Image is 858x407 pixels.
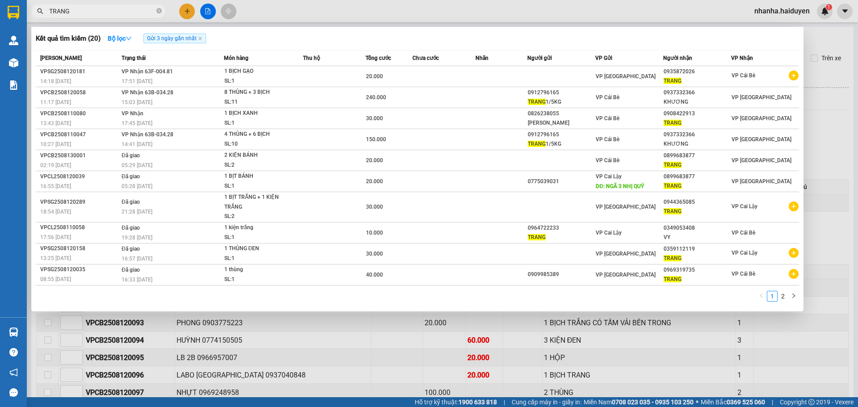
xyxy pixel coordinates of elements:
[664,276,681,282] span: TRANG
[789,269,799,279] span: plus-circle
[224,172,291,181] div: 1 BỊT BÁNH
[40,78,71,84] span: 14:18 [DATE]
[732,115,791,122] span: VP [GEOGRAPHIC_DATA]
[40,120,71,126] span: 13:43 [DATE]
[224,254,291,264] div: SL: 1
[101,31,139,46] button: Bộ lọcdown
[528,270,595,279] div: 0909985389
[122,173,140,180] span: Đã giao
[40,172,119,181] div: VPCL2508120039
[40,255,71,261] span: 13:25 [DATE]
[122,152,140,159] span: Đã giao
[224,265,291,275] div: 1 thùng
[122,256,152,262] span: 16:57 [DATE]
[9,80,18,90] img: solution-icon
[40,197,119,207] div: VPSG2508120289
[122,131,173,138] span: VP Nhận 63B-034.28
[366,204,383,210] span: 30.000
[122,199,140,205] span: Đã giao
[40,130,119,139] div: VPCB2508110047
[528,99,546,105] span: TRANG
[366,73,383,80] span: 20.000
[664,162,681,168] span: TRANG
[791,293,796,298] span: right
[122,89,173,96] span: VP Nhận 63B-034.28
[366,136,386,143] span: 150.000
[224,139,291,149] div: SL: 10
[366,178,383,185] span: 20.000
[664,172,731,181] div: 0899683877
[122,78,152,84] span: 17:51 [DATE]
[224,109,291,118] div: 1 BỊCH XANH
[224,223,291,233] div: 1 kiện trắng
[596,230,622,236] span: VP Cai Lậy
[788,291,799,302] li: Next Page
[8,6,19,19] img: logo-vxr
[767,291,777,301] a: 1
[198,36,202,41] span: close
[528,234,546,240] span: TRANG
[528,97,595,107] div: 1/5KG
[664,244,731,254] div: 0359112119
[224,151,291,160] div: 2 KIỆN BÁNH
[756,291,767,302] button: left
[9,36,18,45] img: warehouse-icon
[596,136,619,143] span: VP Cái Bè
[40,151,119,160] div: VPCB2508130001
[40,244,119,253] div: VPSG2508120158
[224,193,291,212] div: 1 BỊT TRẮNG + 1 KIỆN TRẮNG
[36,34,101,43] h3: Kết quả tìm kiếm ( 20 )
[664,109,731,118] div: 0908422913
[9,327,18,337] img: warehouse-icon
[366,251,383,257] span: 30.000
[664,88,731,97] div: 0937332366
[664,265,731,275] div: 0969319735
[122,120,152,126] span: 17:45 [DATE]
[224,67,291,76] div: 1 BỊCH GẠO
[528,118,595,128] div: [PERSON_NAME]
[732,271,755,277] span: VP Cái Bè
[9,368,18,377] span: notification
[527,55,552,61] span: Người gửi
[732,94,791,101] span: VP [GEOGRAPHIC_DATA]
[789,248,799,258] span: plus-circle
[528,177,595,186] div: 0775039031
[122,183,152,189] span: 05:28 [DATE]
[224,160,291,170] div: SL: 2
[40,141,71,147] span: 10:27 [DATE]
[366,94,386,101] span: 240.000
[664,183,681,189] span: TRANG
[156,8,162,13] span: close-circle
[528,130,595,139] div: 0912796165
[122,55,146,61] span: Trạng thái
[224,233,291,243] div: SL: 1
[40,67,119,76] div: VPSG2508120181
[528,223,595,233] div: 0964722233
[108,35,132,42] strong: Bộ lọc
[224,76,291,86] div: SL: 1
[224,118,291,128] div: SL: 1
[40,234,71,240] span: 17:56 [DATE]
[366,272,383,278] span: 40.000
[40,276,71,282] span: 08:55 [DATE]
[732,250,757,256] span: VP Cai Lậy
[595,55,612,61] span: VP Gửi
[143,34,206,43] span: Gửi 3 ngày gần nhất
[596,115,619,122] span: VP Cái Bè
[731,55,753,61] span: VP Nhận
[528,109,595,118] div: 0826238055
[122,141,152,147] span: 14:41 [DATE]
[40,265,119,274] div: VPSG2508120035
[664,208,681,214] span: TRANG
[412,55,439,61] span: Chưa cước
[224,55,248,61] span: Món hàng
[122,267,140,273] span: Đã giao
[303,55,320,61] span: Thu hộ
[767,291,778,302] li: 1
[40,209,71,215] span: 18:54 [DATE]
[789,201,799,211] span: plus-circle
[9,388,18,397] span: message
[40,183,71,189] span: 16:55 [DATE]
[663,55,692,61] span: Người nhận
[475,55,488,61] span: Nhãn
